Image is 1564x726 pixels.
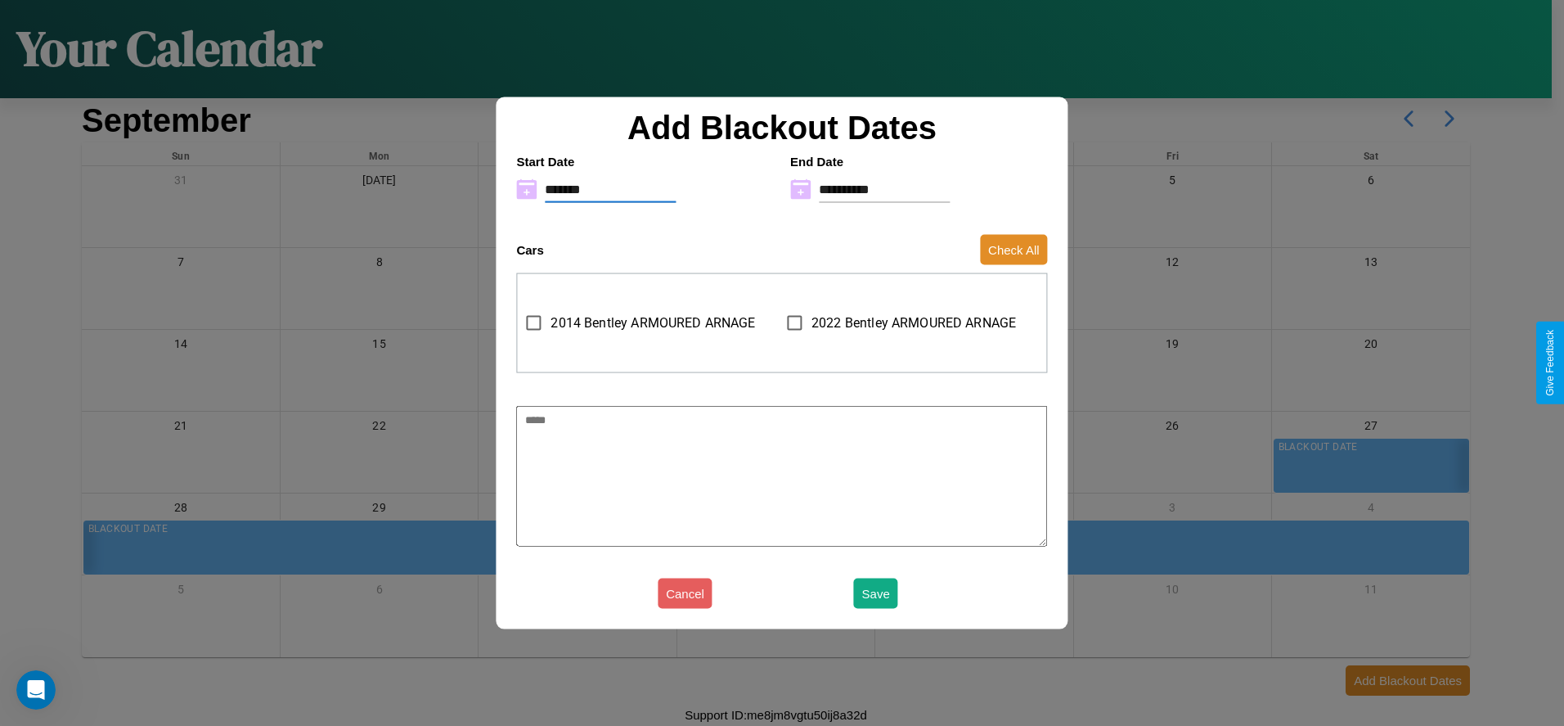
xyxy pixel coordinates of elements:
[854,579,898,609] button: Save
[980,235,1048,265] button: Check All
[790,154,1048,168] h4: End Date
[1544,330,1556,396] div: Give Feedback
[658,579,712,609] button: Cancel
[508,109,1055,146] h2: Add Blackout Dates
[516,154,774,168] h4: Start Date
[551,313,755,333] span: 2014 Bentley ARMOURED ARNAGE
[811,313,1016,333] span: 2022 Bentley ARMOURED ARNAGE
[516,243,543,257] h4: Cars
[16,670,56,710] iframe: Intercom live chat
